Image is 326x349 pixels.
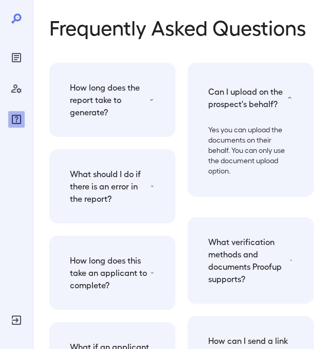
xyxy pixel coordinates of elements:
[62,248,163,298] div: How long does this take an applicant to complete?
[200,75,301,120] div: Can I upload on the prospect's behalf?
[70,81,149,118] h5: How long does the report take to generate?
[200,120,301,184] div: How long does the report take to generate?
[70,168,150,205] h5: What should I do if there is an error in the report?
[49,15,314,38] p: Frequently Asked Questions
[62,75,163,125] div: How long does the report take to generate?
[208,125,293,176] p: Yes you can upload the documents on their behalf. You can only use the document upload option.
[208,85,286,110] h5: Can I upload on the prospect's behalf?
[208,236,289,285] h5: What verification methods and documents Proofup supports?
[8,111,25,128] div: FAQ
[8,80,25,97] div: Manage Users
[8,49,25,66] div: Reports
[8,312,25,328] div: Log Out
[62,162,163,211] div: What should I do if there is an error in the report?
[70,254,150,291] h5: How long does this take an applicant to complete?
[200,230,301,291] div: What verification methods and documents Proofup supports?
